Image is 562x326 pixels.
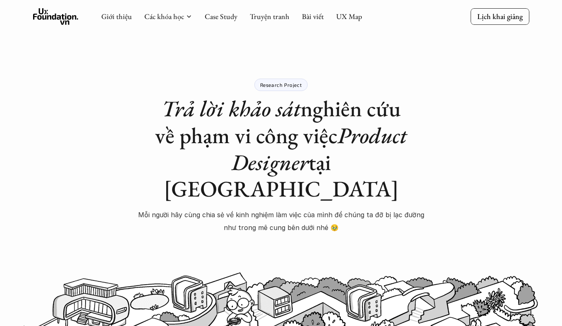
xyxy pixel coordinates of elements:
a: UX Map [336,12,362,21]
em: Product Designer [232,121,412,177]
a: Các khóa học [144,12,184,21]
a: Bài viết [302,12,324,21]
p: Lịch khai giảng [477,12,523,21]
a: Lịch khai giảng [471,8,529,24]
p: Mỗi người hãy cùng chia sẻ về kinh nghiệm làm việc của mình để chúng ta đỡ bị lạc đường như trong... [136,209,426,234]
h1: nghiên cứu về phạm vi công việc tại [GEOGRAPHIC_DATA] [136,95,426,202]
a: Truyện tranh [250,12,289,21]
a: Case Study [205,12,237,21]
em: Trả lời khảo sát [162,94,301,123]
p: Research Project [260,82,302,88]
a: Giới thiệu [101,12,132,21]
